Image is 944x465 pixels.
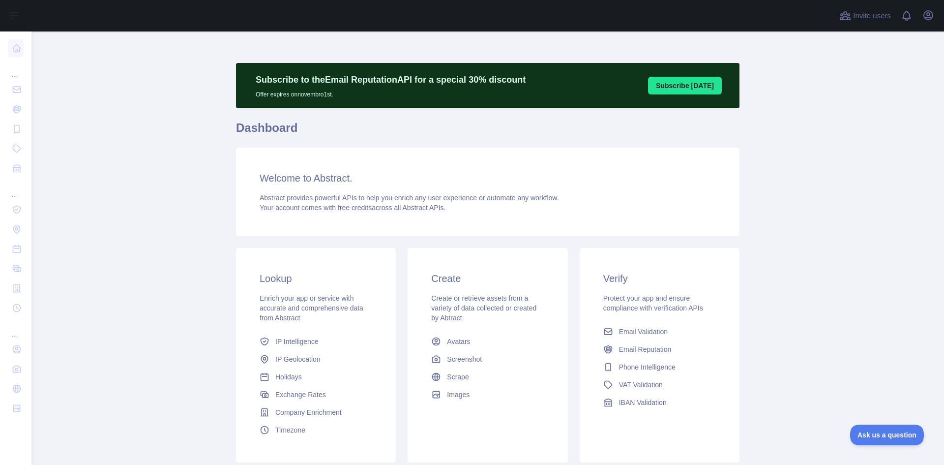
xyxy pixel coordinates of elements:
[256,350,376,368] a: IP Geolocation
[8,319,24,339] div: ...
[648,77,722,94] button: Subscribe [DATE]
[236,120,739,144] h1: Dashboard
[427,333,548,350] a: Avatars
[427,386,548,403] a: Images
[256,333,376,350] a: IP Intelligence
[619,398,667,407] span: IBAN Validation
[256,73,526,87] p: Subscribe to the Email Reputation API for a special 30 % discount
[427,368,548,386] a: Scrape
[599,394,720,411] a: IBAN Validation
[260,204,445,212] span: Your account comes with across all Abstract APIs.
[603,272,716,285] h3: Verify
[447,354,482,364] span: Screenshot
[431,294,536,322] span: Create or retrieve assets from a variety of data collected or created by Abtract
[275,390,326,400] span: Exchange Rates
[599,376,720,394] a: VAT Validation
[447,337,470,346] span: Avatars
[619,344,672,354] span: Email Reputation
[853,10,891,22] span: Invite users
[260,194,559,202] span: Abstract provides powerful APIs to help you enrich any user experience or automate any workflow.
[256,403,376,421] a: Company Enrichment
[338,204,372,212] span: free credits
[275,337,319,346] span: IP Intelligence
[275,425,305,435] span: Timezone
[8,179,24,199] div: ...
[275,372,302,382] span: Holidays
[599,358,720,376] a: Phone Intelligence
[427,350,548,368] a: Screenshot
[447,372,469,382] span: Scrape
[619,327,668,337] span: Email Validation
[256,87,526,98] p: Offer expires on novembro 1st.
[599,341,720,358] a: Email Reputation
[837,8,893,24] button: Invite users
[260,294,363,322] span: Enrich your app or service with accurate and comprehensive data from Abstract
[431,272,544,285] h3: Create
[447,390,470,400] span: Images
[256,368,376,386] a: Holidays
[260,272,372,285] h3: Lookup
[256,386,376,403] a: Exchange Rates
[8,59,24,79] div: ...
[599,323,720,341] a: Email Validation
[603,294,703,312] span: Protect your app and ensure compliance with verification APIs
[850,425,924,445] iframe: Toggle Customer Support
[619,380,663,390] span: VAT Validation
[260,171,716,185] h3: Welcome to Abstract.
[275,354,321,364] span: IP Geolocation
[275,407,342,417] span: Company Enrichment
[619,362,676,372] span: Phone Intelligence
[256,421,376,439] a: Timezone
